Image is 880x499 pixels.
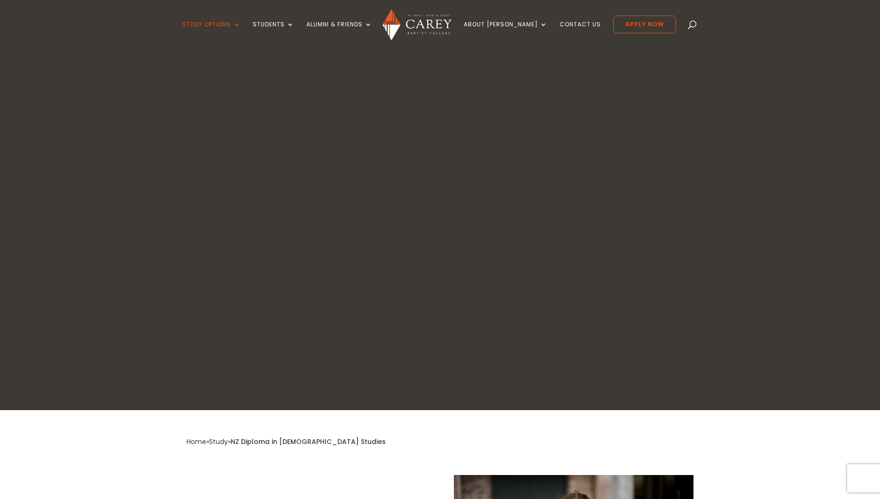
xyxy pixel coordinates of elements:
a: Study [209,437,228,446]
a: Apply Now [613,16,676,33]
span: NZ Diploma in [DEMOGRAPHIC_DATA] Studies [231,437,386,446]
span: » » [187,437,386,446]
a: Home [187,437,206,446]
a: Contact Us [560,21,601,43]
img: Carey Baptist College [382,9,452,40]
a: Alumni & Friends [306,21,372,43]
a: About [PERSON_NAME] [464,21,547,43]
a: Students [253,21,294,43]
a: Study Options [182,21,241,43]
